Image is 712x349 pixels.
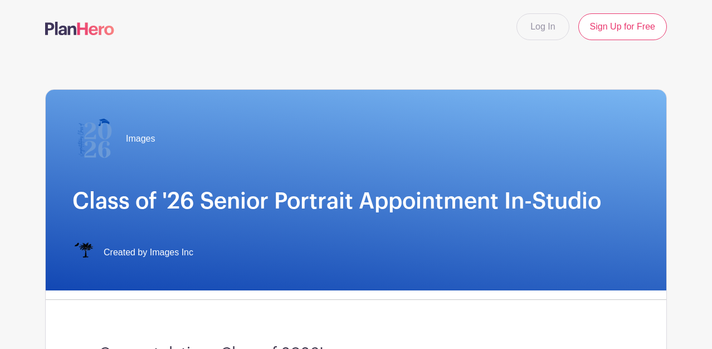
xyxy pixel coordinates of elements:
span: Images [126,132,155,146]
a: Sign Up for Free [578,13,667,40]
img: logo-507f7623f17ff9eddc593b1ce0a138ce2505c220e1c5a4e2b4648c50719b7d32.svg [45,22,114,35]
h1: Class of '26 Senior Portrait Appointment In-Studio [72,188,640,215]
img: IMAGES%20logo%20transparenT%20PNG%20s.png [72,241,95,264]
a: Log In [516,13,569,40]
span: Created by Images Inc [104,246,193,259]
img: 2026%20logo%20(2).png [72,117,117,161]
